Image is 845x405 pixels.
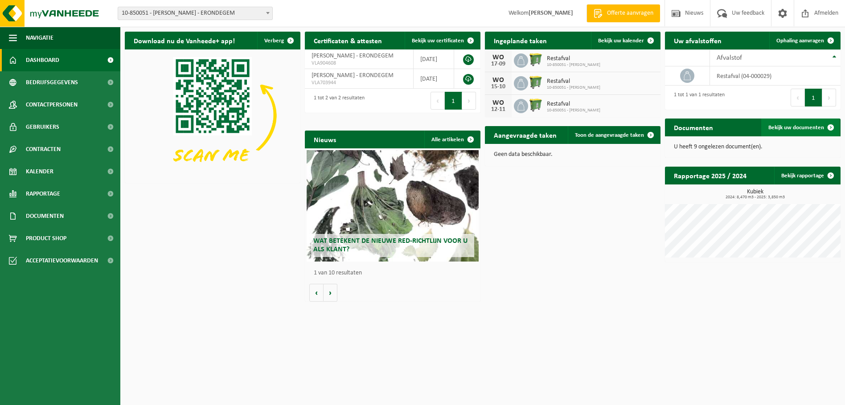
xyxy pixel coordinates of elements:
[125,49,300,181] img: Download de VHEPlus App
[528,52,543,67] img: WB-0770-HPE-GN-50
[414,69,454,89] td: [DATE]
[528,98,543,113] img: WB-0770-HPE-GN-50
[26,116,59,138] span: Gebruikers
[26,183,60,205] span: Rapportage
[598,38,644,44] span: Bekijk uw kalender
[405,32,480,49] a: Bekijk uw certificaten
[710,66,841,86] td: restafval (04-000029)
[445,92,462,110] button: 1
[26,49,59,71] span: Dashboard
[547,108,600,113] span: 10-850051 - [PERSON_NAME]
[669,88,725,107] div: 1 tot 1 van 1 resultaten
[257,32,299,49] button: Verberg
[669,195,841,200] span: 2024: 8,470 m3 - 2025: 3,850 m3
[485,32,556,49] h2: Ingeplande taken
[575,132,644,138] span: Toon de aangevraagde taken
[26,227,66,250] span: Product Shop
[547,62,600,68] span: 10-850051 - [PERSON_NAME]
[309,91,365,110] div: 1 tot 2 van 2 resultaten
[489,106,507,113] div: 12-11
[312,60,406,67] span: VLA904608
[665,32,730,49] h2: Uw afvalstoffen
[489,77,507,84] div: WO
[568,126,660,144] a: Toon de aangevraagde taken
[774,167,840,184] a: Bekijk rapportage
[489,99,507,106] div: WO
[529,10,573,16] strong: [PERSON_NAME]
[485,126,566,143] h2: Aangevraagde taken
[547,55,600,62] span: Restafval
[591,32,660,49] a: Bekijk uw kalender
[717,54,742,61] span: Afvalstof
[313,237,468,253] span: Wat betekent de nieuwe RED-richtlijn voor u als klant?
[805,89,822,106] button: 1
[776,38,824,44] span: Ophaling aanvragen
[547,101,600,108] span: Restafval
[26,94,78,116] span: Contactpersonen
[489,54,507,61] div: WO
[761,119,840,136] a: Bekijk uw documenten
[665,167,755,184] h2: Rapportage 2025 / 2024
[307,150,479,262] a: Wat betekent de nieuwe RED-richtlijn voor u als klant?
[314,270,476,276] p: 1 van 10 resultaten
[26,71,78,94] span: Bedrijfsgegevens
[309,284,324,302] button: Vorige
[462,92,476,110] button: Next
[264,38,284,44] span: Verberg
[305,32,391,49] h2: Certificaten & attesten
[26,138,61,160] span: Contracten
[669,189,841,200] h3: Kubiek
[674,144,832,150] p: U heeft 9 ongelezen document(en).
[312,79,406,86] span: VLA703944
[528,75,543,90] img: WB-0770-HPE-GN-50
[26,160,53,183] span: Kalender
[489,61,507,67] div: 17-09
[118,7,273,20] span: 10-850051 - VAN LIEVERLOO GUNTHER - ERONDEGEM
[431,92,445,110] button: Previous
[412,38,464,44] span: Bekijk uw certificaten
[305,131,345,148] h2: Nieuws
[26,205,64,227] span: Documenten
[489,84,507,90] div: 15-10
[26,27,53,49] span: Navigatie
[414,49,454,69] td: [DATE]
[791,89,805,106] button: Previous
[768,125,824,131] span: Bekijk uw documenten
[587,4,660,22] a: Offerte aanvragen
[118,7,272,20] span: 10-850051 - VAN LIEVERLOO GUNTHER - ERONDEGEM
[312,72,394,79] span: [PERSON_NAME] - ERONDEGEM
[665,119,722,136] h2: Documenten
[424,131,480,148] a: Alle artikelen
[605,9,656,18] span: Offerte aanvragen
[312,53,394,59] span: [PERSON_NAME] - ERONDEGEM
[769,32,840,49] a: Ophaling aanvragen
[125,32,244,49] h2: Download nu de Vanheede+ app!
[494,151,652,158] p: Geen data beschikbaar.
[547,78,600,85] span: Restafval
[822,89,836,106] button: Next
[547,85,600,90] span: 10-850051 - [PERSON_NAME]
[324,284,337,302] button: Volgende
[26,250,98,272] span: Acceptatievoorwaarden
